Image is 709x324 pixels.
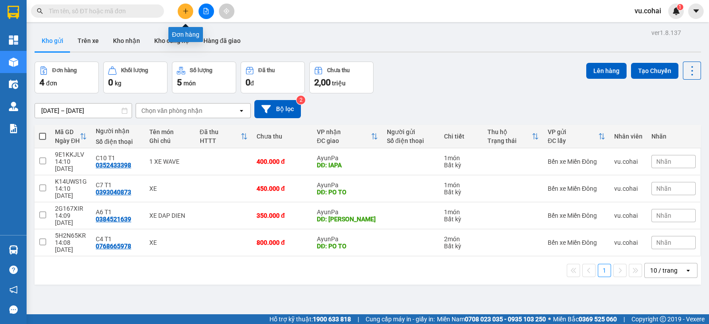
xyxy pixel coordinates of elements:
[46,80,57,87] span: đơn
[149,212,191,219] div: XE DAP DIEN
[183,80,196,87] span: món
[245,77,250,88] span: 0
[614,185,643,192] div: vu.cohai
[96,138,140,145] div: Số điện thoại
[269,314,351,324] span: Hỗ trợ kỹ thuật:
[387,128,435,135] div: Người gửi
[487,128,532,135] div: Thu hộ
[200,137,241,144] div: HTTT
[366,314,435,324] span: Cung cấp máy in - giấy in:
[656,185,671,192] span: Nhãn
[121,67,148,73] div: Khối lượng
[238,107,245,114] svg: open
[183,8,189,14] span: plus
[149,128,191,135] div: Tên món
[317,189,378,196] div: DĐ: PO TO
[115,80,121,87] span: kg
[317,137,371,144] div: ĐC giao
[96,208,140,216] div: A6 T1
[548,185,605,192] div: Bến xe Miền Đông
[444,181,479,189] div: 1 món
[9,102,18,111] img: warehouse-icon
[656,158,671,165] span: Nhãn
[444,189,479,196] div: Bất kỳ
[688,4,704,19] button: caret-down
[200,128,241,135] div: Đã thu
[9,124,18,133] img: solution-icon
[9,35,18,45] img: dashboard-icon
[614,158,643,165] div: vu.cohai
[199,4,214,19] button: file-add
[70,30,106,51] button: Trên xe
[257,212,308,219] div: 350.000 đ
[444,216,479,223] div: Bất kỳ
[96,235,140,243] div: C4 T1
[55,128,80,135] div: Mã GD
[465,316,546,323] strong: 0708 023 035 - 0935 103 250
[317,235,378,243] div: AyunPa
[223,8,230,14] span: aim
[548,128,598,135] div: VP gửi
[387,137,435,144] div: Số điện thoại
[172,62,236,93] button: Số lượng5món
[685,267,692,274] svg: open
[317,181,378,189] div: AyunPa
[548,212,605,219] div: Bến xe Miền Đông
[678,4,682,10] span: 1
[672,7,680,15] img: icon-new-feature
[548,137,598,144] div: ĐC lấy
[614,239,643,246] div: vu.cohai
[55,137,80,144] div: Ngày ĐH
[55,158,87,172] div: 14:10 [DATE]
[317,208,378,216] div: AyunPa
[254,100,301,118] button: Bộ lọc
[96,127,140,135] div: Người nhận
[257,185,308,192] div: 450.000 đ
[49,6,153,16] input: Tìm tên, số ĐT hoặc mã đơn
[177,77,182,88] span: 5
[257,158,308,165] div: 400.000 đ
[35,104,132,118] input: Select a date range.
[35,30,70,51] button: Kho gửi
[313,316,351,323] strong: 1900 633 818
[141,106,203,115] div: Chọn văn phòng nhận
[96,181,140,189] div: C7 T1
[614,212,643,219] div: vu.cohai
[35,62,99,93] button: Đơn hàng4đơn
[51,125,91,148] th: Toggle SortBy
[8,6,19,19] img: logo-vxr
[444,243,479,250] div: Bất kỳ
[317,216,378,223] div: DĐ: AMRON
[103,62,168,93] button: Khối lượng0kg
[147,30,196,51] button: Kho công nợ
[444,208,479,216] div: 1 món
[195,125,253,148] th: Toggle SortBy
[627,5,668,16] span: vu.cohai
[444,154,479,162] div: 1 món
[203,8,209,14] span: file-add
[257,239,308,246] div: 800.000 đ
[52,67,77,73] div: Đơn hàng
[96,189,131,196] div: 0393040873
[9,285,18,294] span: notification
[651,133,696,140] div: Nhãn
[309,62,374,93] button: Chưa thu2,00 triệu
[96,154,140,162] div: C10 T1
[106,30,147,51] button: Kho nhận
[55,185,87,199] div: 14:10 [DATE]
[651,28,681,38] div: ver 1.8.137
[9,58,18,67] img: warehouse-icon
[656,239,671,246] span: Nhãn
[332,80,346,87] span: triệu
[9,305,18,314] span: message
[190,67,212,73] div: Số lượng
[9,266,18,274] span: question-circle
[196,30,248,51] button: Hàng đã giao
[631,63,678,79] button: Tạo Chuyến
[487,137,532,144] div: Trạng thái
[55,205,87,212] div: 2G167XIR
[55,178,87,185] div: K14UWS1G
[178,4,193,19] button: plus
[317,128,371,135] div: VP nhận
[650,266,678,275] div: 10 / trang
